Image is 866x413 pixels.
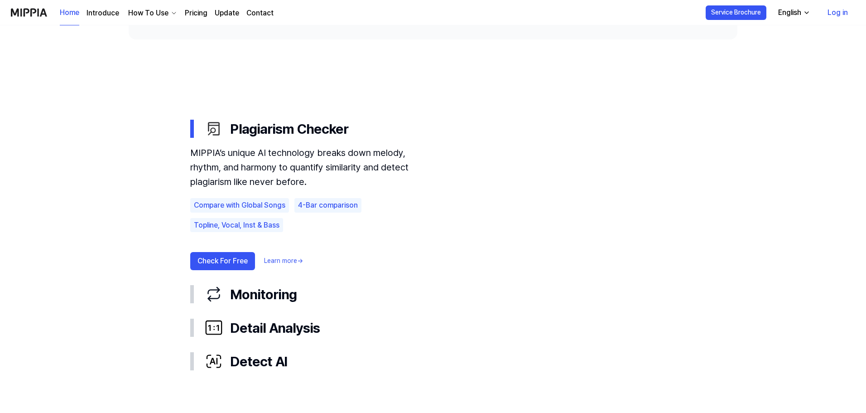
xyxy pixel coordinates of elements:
button: Monitoring [190,277,676,311]
div: Compare with Global Songs [190,198,289,213]
button: Detect AI [190,345,676,378]
div: 4-Bar comparison [294,198,361,213]
div: Monitoring [205,285,676,304]
button: Check For Free [190,252,255,270]
a: Introduce [87,8,119,19]
div: Topline, Vocal, Inst & Bass [190,218,283,233]
div: Plagiarism Checker [205,119,676,138]
a: Contact [246,8,274,19]
a: Pricing [185,8,207,19]
button: How To Use [126,8,178,19]
div: Detail Analysis [205,318,676,337]
a: Learn more→ [264,257,303,266]
a: Home [60,0,79,25]
div: Detect AI [205,352,676,371]
div: MIPPIA’s unique AI technology breaks down melody, rhythm, and harmony to quantify similarity and ... [190,146,435,189]
button: Detail Analysis [190,311,676,345]
button: Plagiarism Checker [190,112,676,146]
button: English [771,4,816,22]
a: Update [215,8,239,19]
div: English [776,7,803,18]
div: Plagiarism Checker [190,146,676,277]
div: How To Use [126,8,170,19]
button: Service Brochure [706,5,766,20]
